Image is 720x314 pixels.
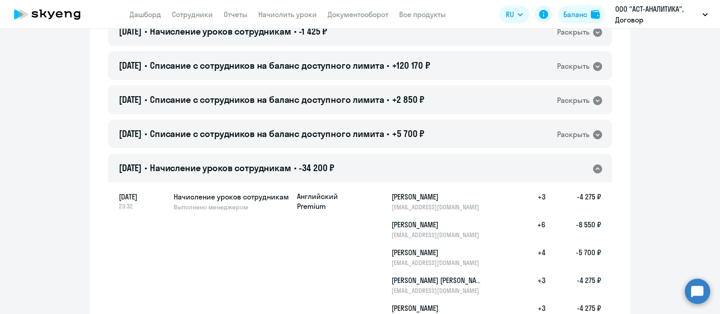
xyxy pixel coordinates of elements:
span: • [144,60,147,71]
span: -34 200 ₽ [299,162,334,173]
p: Выполнено менеджером [174,203,290,211]
span: • [294,162,297,173]
span: +120 170 ₽ [392,60,430,71]
p: [EMAIL_ADDRESS][DOMAIN_NAME] [391,259,484,267]
span: Начисление уроков сотрудникам [150,26,291,37]
a: Начислить уроки [258,10,317,19]
a: Сотрудники [172,10,213,19]
h5: +3 [517,275,545,295]
h5: [PERSON_NAME] [391,303,484,314]
p: Английский Premium [297,191,364,211]
span: • [387,60,389,71]
span: RU [506,9,514,20]
div: Раскрыть [557,27,589,38]
span: • [144,94,147,105]
span: Списание с сотрудников на баланс доступного лимита [150,60,384,71]
h5: Начисление уроков сотрудникам [174,191,290,202]
span: [DATE] [119,191,166,202]
h5: [PERSON_NAME] [391,191,484,202]
h5: [PERSON_NAME] [391,247,484,258]
span: [DATE] [119,162,142,173]
div: Баланс [563,9,587,20]
span: +2 850 ₽ [392,94,424,105]
h5: -4 275 ₽ [545,275,601,295]
span: [DATE] [119,128,142,139]
span: Списание с сотрудников на баланс доступного лимита [150,94,384,105]
p: [EMAIL_ADDRESS][DOMAIN_NAME] [391,203,484,211]
img: balance [591,10,600,19]
span: Начисление уроков сотрудникам [150,162,291,173]
span: -1 425 ₽ [299,26,327,37]
button: RU [499,5,529,23]
a: Все продукты [399,10,446,19]
span: [DATE] [119,94,142,105]
button: Балансbalance [558,5,605,23]
h5: -5 700 ₽ [545,247,601,267]
h5: -8 550 ₽ [545,219,601,239]
h5: +3 [517,191,545,211]
span: • [294,26,297,37]
h5: +6 [517,219,545,239]
a: Дашборд [130,10,161,19]
span: +5 700 ₽ [392,128,424,139]
span: [DATE] [119,26,142,37]
span: • [144,162,147,173]
button: ООО "АСТ-АНАЛИТИКА", Договор [611,4,712,25]
a: Отчеты [224,10,247,19]
div: Раскрыть [557,129,589,140]
p: [EMAIL_ADDRESS][DOMAIN_NAME] [391,287,484,295]
a: Документооборот [328,10,388,19]
h5: [PERSON_NAME] [PERSON_NAME] [391,275,484,286]
span: [DATE] [119,60,142,71]
span: 23:32 [119,202,166,210]
h5: [PERSON_NAME] [391,219,484,230]
div: Раскрыть [557,61,589,72]
div: Раскрыть [557,95,589,106]
span: • [144,26,147,37]
p: [EMAIL_ADDRESS][DOMAIN_NAME] [391,231,484,239]
span: • [144,128,147,139]
span: • [387,128,389,139]
span: Списание с сотрудников на баланс доступного лимита [150,128,384,139]
p: ООО "АСТ-АНАЛИТИКА", Договор [615,4,699,25]
h5: -4 275 ₽ [545,191,601,211]
h5: +4 [517,247,545,267]
span: • [387,94,389,105]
